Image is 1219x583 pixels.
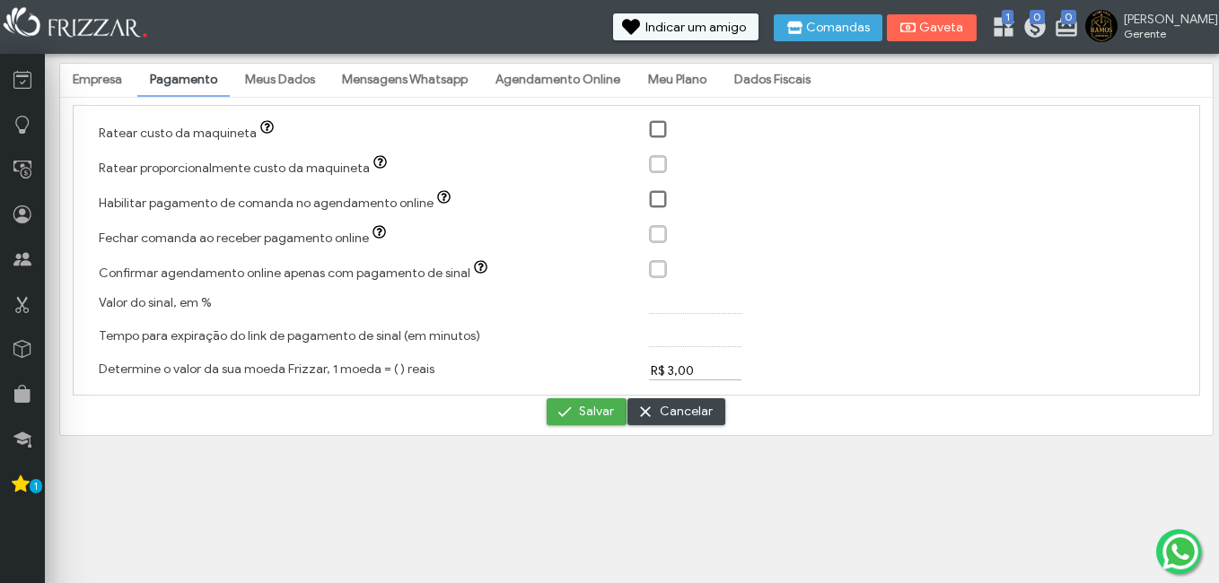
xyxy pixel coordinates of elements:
[99,126,283,141] label: Ratear custo da maquineta
[99,231,395,246] label: Fechar comanda ao receber pagamento online
[257,120,282,138] button: Ratear custo da maquineta
[1022,14,1040,43] a: 0
[434,190,459,208] button: Habilitar pagamento de comanda no agendamento online
[329,65,480,95] a: Mensagens Whatsapp
[99,295,212,310] label: Valor do sinal, em %
[483,65,633,95] a: Agendamento Online
[660,398,713,425] span: Cancelar
[722,65,823,95] a: Dados Fiscais
[1061,10,1076,24] span: 0
[232,65,328,95] a: Meus Dados
[1030,10,1045,24] span: 0
[99,161,396,176] label: Ratear proporcionalmente custo da maquineta
[1054,14,1072,43] a: 0
[919,22,964,34] span: Gaveta
[137,65,230,95] a: Pagamento
[645,22,746,34] span: Indicar um amigo
[30,479,42,493] span: 1
[1124,27,1205,40] span: Gerente
[613,13,759,40] button: Indicar um amigo
[579,398,614,425] span: Salvar
[774,14,882,41] button: Comandas
[547,398,627,425] button: Salvar
[636,65,719,95] a: Meu Plano
[627,398,725,425] button: Cancelar
[1159,530,1202,573] img: whatsapp.png
[470,260,495,278] button: Confirmar agendamento online apenas com pagamento de sinal
[1002,10,1013,24] span: 1
[60,65,135,95] a: Empresa
[369,225,394,243] button: Fechar comanda ao receber pagamento online
[991,14,1009,43] a: 1
[1085,10,1210,46] a: [PERSON_NAME] Gerente
[887,14,977,41] button: Gaveta
[99,196,460,211] label: Habilitar pagamento de comanda no agendamento online
[99,265,496,281] label: Confirmar agendamento online apenas com pagamento de sinal
[370,155,395,173] button: Ratear proporcionalmente custo da maquineta
[99,328,480,344] label: Tempo para expiração do link de pagamento de sinal (em minutos)
[1124,12,1205,27] span: [PERSON_NAME]
[806,22,870,34] span: Comandas
[99,361,434,377] label: Determine o valor da sua moeda Frizzar, 1 moeda = ( ) reais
